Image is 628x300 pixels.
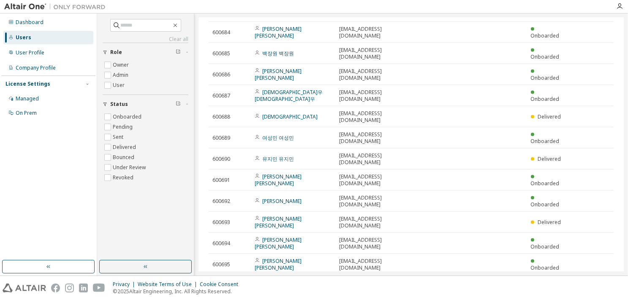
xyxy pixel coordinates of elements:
span: [EMAIL_ADDRESS][DOMAIN_NAME] [339,237,416,250]
div: Privacy [113,281,138,288]
div: Users [16,34,31,41]
label: Owner [113,60,130,70]
label: Delivered [113,142,138,152]
span: Onboarded [531,138,560,145]
span: Role [110,49,122,56]
div: License Settings [5,81,50,87]
label: Sent [113,132,125,142]
a: [PERSON_NAME] [PERSON_NAME] [255,173,302,187]
a: [DEMOGRAPHIC_DATA]우 [DEMOGRAPHIC_DATA]우 [255,89,323,103]
span: [EMAIL_ADDRESS][DOMAIN_NAME] [339,131,416,145]
a: 여성민 여성민 [262,134,294,141]
img: Altair One [4,3,110,11]
span: Onboarded [531,74,560,81]
span: 600695 [212,261,230,268]
span: Onboarded [531,201,560,208]
span: Onboarded [531,243,560,250]
img: youtube.svg [93,284,105,292]
img: linkedin.svg [79,284,88,292]
span: [EMAIL_ADDRESS][DOMAIN_NAME] [339,26,416,39]
div: On Prem [16,110,37,116]
label: Admin [113,70,130,80]
p: © 2025 Altair Engineering, Inc. All Rights Reserved. [113,288,243,295]
span: Onboarded [531,180,560,187]
span: Onboarded [531,53,560,60]
span: [EMAIL_ADDRESS][DOMAIN_NAME] [339,152,416,166]
div: Dashboard [16,19,43,26]
a: [DEMOGRAPHIC_DATA] [262,113,318,120]
a: 유지민 유지민 [262,155,294,162]
span: Delivered [538,219,561,226]
span: 600690 [212,156,230,162]
label: Revoked [113,173,135,183]
button: Role [103,43,188,62]
a: Clear all [103,36,188,43]
span: [EMAIL_ADDRESS][DOMAIN_NAME] [339,173,416,187]
label: Onboarded [113,112,143,122]
label: Under Review [113,162,147,173]
div: User Profile [16,49,44,56]
span: 600689 [212,135,230,141]
span: Delivered [538,113,561,120]
span: [EMAIL_ADDRESS][DOMAIN_NAME] [339,110,416,124]
span: Onboarded [531,32,560,39]
span: [EMAIL_ADDRESS][DOMAIN_NAME] [339,258,416,271]
span: 600691 [212,177,230,184]
span: [EMAIL_ADDRESS][DOMAIN_NAME] [339,195,416,208]
span: Delivered [538,155,561,162]
span: 600693 [212,219,230,226]
span: [EMAIL_ADDRESS][DOMAIN_NAME] [339,68,416,81]
div: Cookie Consent [200,281,243,288]
div: Company Profile [16,65,56,71]
a: 백장원 백장원 [262,50,294,57]
span: Clear filter [176,101,181,108]
a: [PERSON_NAME] [PERSON_NAME] [255,68,302,81]
a: [PERSON_NAME] [PERSON_NAME] [255,25,302,39]
span: [EMAIL_ADDRESS][DOMAIN_NAME] [339,47,416,60]
a: [PERSON_NAME] [PERSON_NAME] [255,257,302,271]
label: User [113,80,126,90]
label: Pending [113,122,134,132]
img: instagram.svg [65,284,74,292]
span: 600694 [212,240,230,247]
span: [EMAIL_ADDRESS][DOMAIN_NAME] [339,216,416,229]
span: Onboarded [531,264,560,271]
span: 600684 [212,29,230,36]
a: [PERSON_NAME] [PERSON_NAME] [255,236,302,250]
span: [EMAIL_ADDRESS][DOMAIN_NAME] [339,89,416,103]
div: Managed [16,95,39,102]
span: Clear filter [176,49,181,56]
a: [PERSON_NAME] [262,197,302,205]
div: Website Terms of Use [138,281,200,288]
button: Status [103,95,188,114]
span: 600692 [212,198,230,205]
span: Status [110,101,128,108]
span: 600686 [212,71,230,78]
span: Onboarded [531,95,560,103]
label: Bounced [113,152,136,162]
span: 600687 [212,92,230,99]
img: altair_logo.svg [3,284,46,292]
span: 600685 [212,50,230,57]
img: facebook.svg [51,284,60,292]
span: 600688 [212,114,230,120]
a: [PERSON_NAME] [PERSON_NAME] [255,215,302,229]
